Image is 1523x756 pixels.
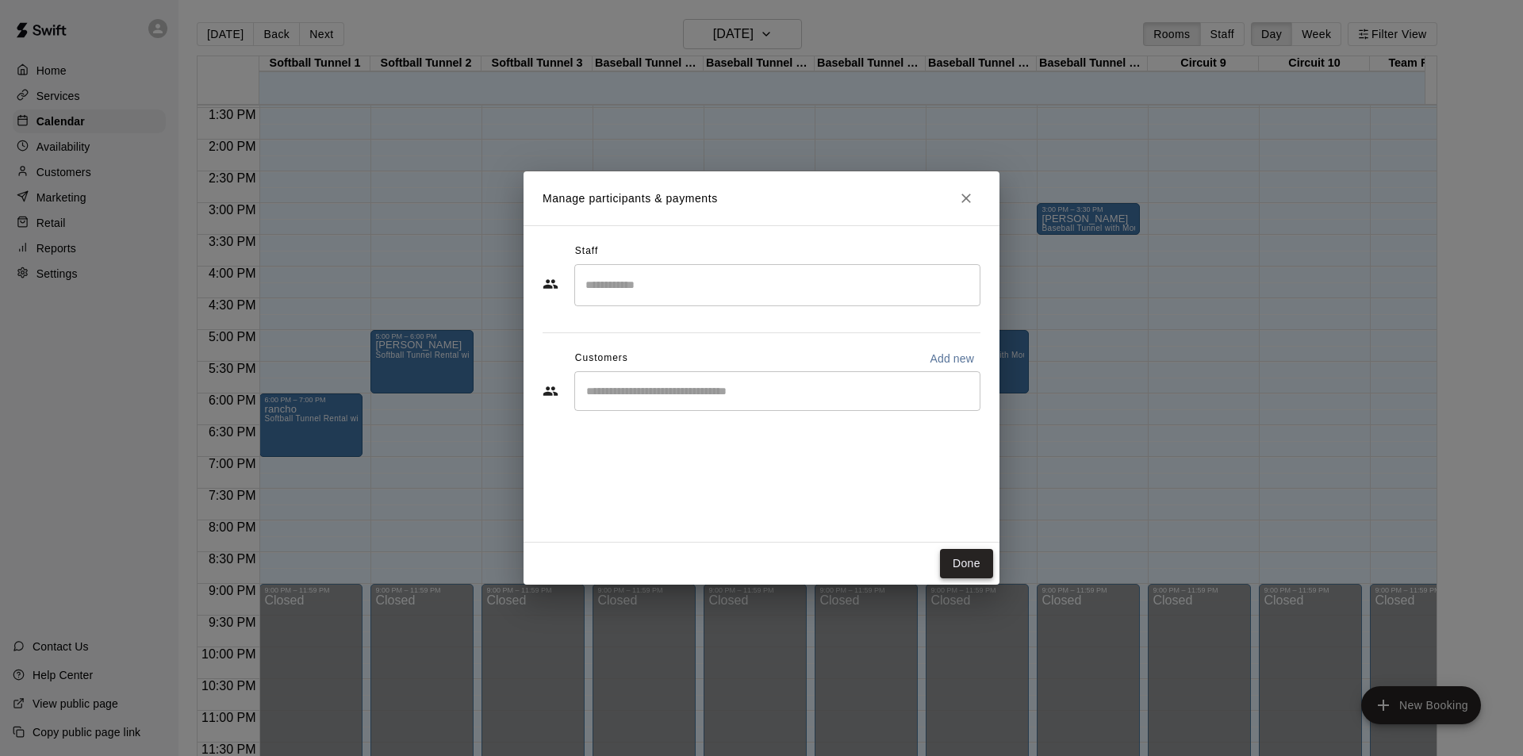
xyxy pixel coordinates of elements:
div: Search staff [574,264,980,306]
span: Customers [575,346,628,371]
button: Done [940,549,993,578]
svg: Staff [543,276,558,292]
button: Close [952,184,980,213]
svg: Customers [543,383,558,399]
div: Start typing to search customers... [574,371,980,411]
p: Add new [930,351,974,366]
p: Manage participants & payments [543,190,718,207]
span: Staff [575,239,598,264]
button: Add new [923,346,980,371]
